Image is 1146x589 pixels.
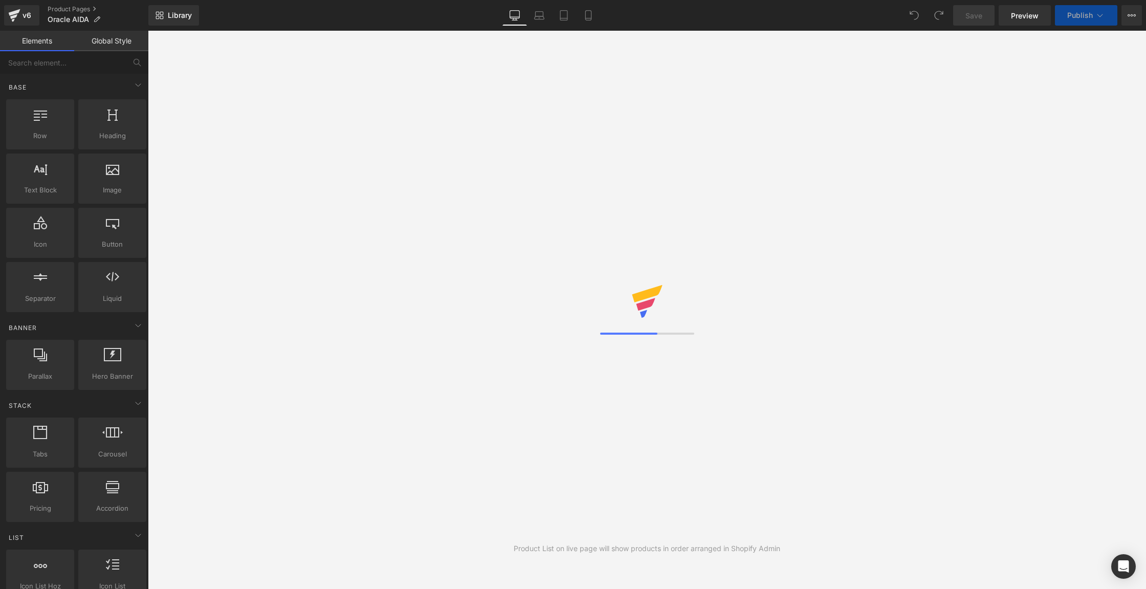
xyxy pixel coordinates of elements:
[1111,554,1136,579] div: Open Intercom Messenger
[4,5,39,26] a: v6
[502,5,527,26] a: Desktop
[148,5,199,26] a: New Library
[168,11,192,20] span: Library
[1067,11,1093,19] span: Publish
[48,15,89,24] span: Oracle AIDA
[74,31,148,51] a: Global Style
[552,5,576,26] a: Tablet
[20,9,33,22] div: v6
[8,401,33,410] span: Stack
[929,5,949,26] button: Redo
[9,449,71,460] span: Tabs
[81,449,143,460] span: Carousel
[9,239,71,250] span: Icon
[81,293,143,304] span: Liquid
[999,5,1051,26] a: Preview
[9,185,71,195] span: Text Block
[81,371,143,382] span: Hero Banner
[1121,5,1142,26] button: More
[8,533,25,542] span: List
[965,10,982,21] span: Save
[48,5,148,13] a: Product Pages
[8,82,28,92] span: Base
[9,503,71,514] span: Pricing
[1011,10,1039,21] span: Preview
[8,323,38,333] span: Banner
[81,185,143,195] span: Image
[1055,5,1117,26] button: Publish
[81,503,143,514] span: Accordion
[904,5,924,26] button: Undo
[514,543,780,554] div: Product List on live page will show products in order arranged in Shopify Admin
[9,293,71,304] span: Separator
[576,5,601,26] a: Mobile
[9,130,71,141] span: Row
[527,5,552,26] a: Laptop
[81,239,143,250] span: Button
[9,371,71,382] span: Parallax
[81,130,143,141] span: Heading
